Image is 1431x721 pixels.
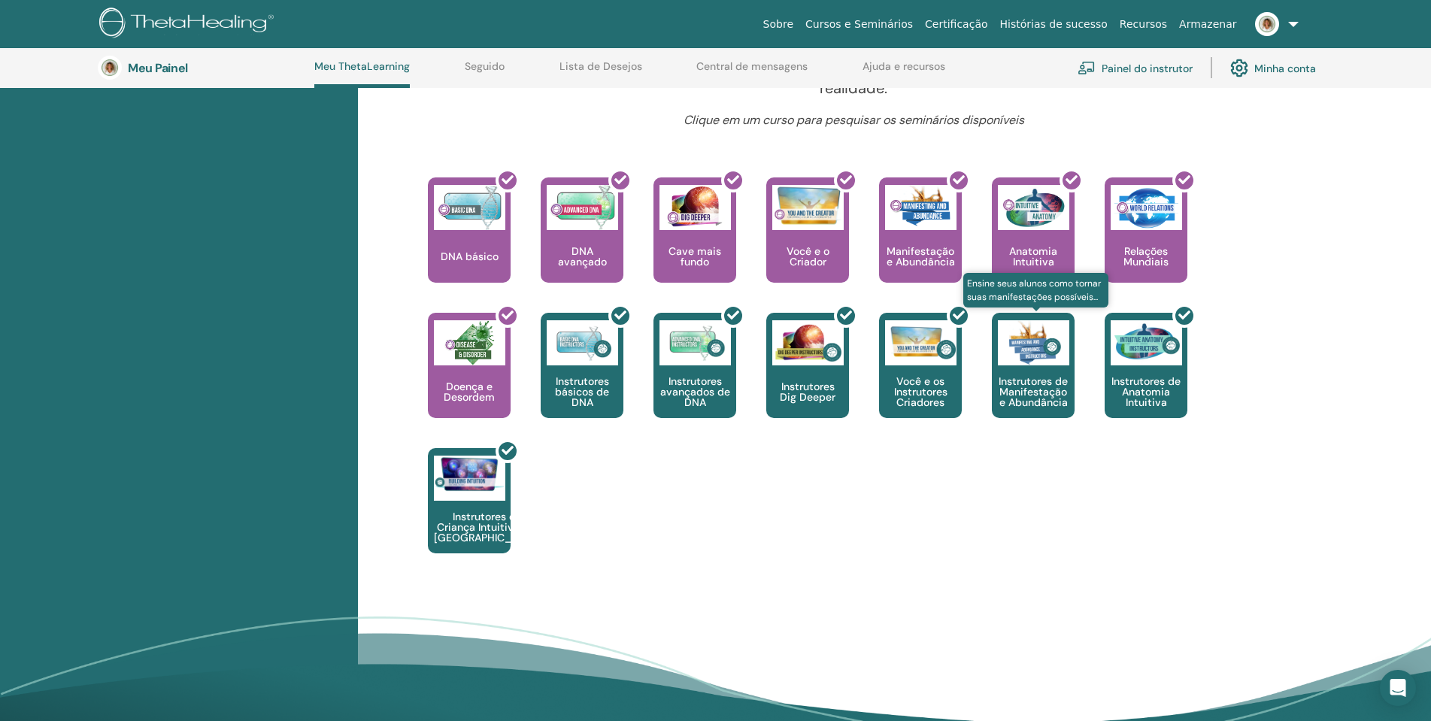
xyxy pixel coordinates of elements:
[696,59,808,73] font: Central de mensagens
[653,177,736,313] a: Cave mais fundo Cave mais fundo
[919,11,993,38] a: Certificação
[1254,62,1316,75] font: Minha conta
[799,11,919,38] a: Cursos e Seminários
[1255,12,1279,36] img: default.jpg
[1111,374,1181,409] font: Instrutores de Anatomia Intuitiva
[98,56,122,80] img: default.jpg
[434,320,505,365] img: Doença e Desordem
[1230,51,1316,84] a: Minha conta
[805,18,913,30] font: Cursos e Seminários
[434,185,505,230] img: DNA básico
[1105,177,1187,313] a: Relações Mundiais Relações Mundiais
[428,448,511,583] a: Instrutores da Criança Intuitiva em Mim Instrutores da Criança Intuitiva em [GEOGRAPHIC_DATA]
[559,59,642,73] font: Lista de Desejos
[128,60,188,76] font: Meu Painel
[1102,62,1193,75] font: Painel do instrutor
[1114,11,1173,38] a: Recursos
[766,177,849,313] a: Você e o Criador Você e o Criador
[766,313,849,448] a: Instrutores Dig Deeper Instrutores Dig Deeper
[998,320,1069,365] img: Instrutores de Manifestação e Abundância
[660,374,730,409] font: Instrutores avançados de DNA
[99,8,279,41] img: logo.png
[772,320,844,365] img: Instrutores Dig Deeper
[1120,18,1167,30] font: Recursos
[428,313,511,448] a: Doença e Desordem Doença e Desordem
[465,59,505,73] font: Seguido
[763,18,793,30] font: Sobre
[684,112,1024,128] font: Clique em um curso para pesquisar os seminários disponíveis
[1173,11,1242,38] a: Armazenar
[994,11,1114,38] a: Histórias de sucesso
[653,313,736,448] a: Instrutores avançados de DNA Instrutores avançados de DNA
[885,320,957,365] img: Você e os Instrutores Criadores
[1111,185,1182,230] img: Relações Mundiais
[885,185,957,230] img: Manifestação e Abundância
[659,320,731,365] img: Instrutores avançados de DNA
[998,185,1069,230] img: Anatomia Intuitiva
[1078,51,1193,84] a: Painel do instrutor
[547,185,618,230] img: DNA avançado
[1105,313,1187,448] a: Instrutores de Anatomia Intuitiva Instrutores de Anatomia Intuitiva
[992,313,1075,448] a: Ensine seus alunos como tornar suas manifestações possíveis... Instrutores de Manifestação e Abun...
[696,60,808,84] a: Central de mensagens
[314,60,410,88] a: Meu ThetaLearning
[967,277,1101,303] font: Ensine seus alunos como tornar suas manifestações possíveis...
[863,59,945,73] font: Ajuda e recursos
[1111,320,1182,365] img: Instrutores de Anatomia Intuitiva
[999,374,1068,409] font: Instrutores de Manifestação e Abundância
[1078,61,1096,74] img: chalkboard-teacher.svg
[772,185,844,226] img: Você e o Criador
[1179,18,1236,30] font: Armazenar
[863,60,945,84] a: Ajuda e recursos
[887,244,955,268] font: Manifestação e Abundância
[547,320,618,365] img: Instrutores básicos de DNA
[314,59,410,73] font: Meu ThetaLearning
[992,177,1075,313] a: Anatomia Intuitiva Anatomia Intuitiva
[1230,55,1248,80] img: cog.svg
[1380,670,1416,706] div: Open Intercom Messenger
[434,456,505,492] img: Instrutores da Criança Intuitiva em Mim
[659,185,731,230] img: Cave mais fundo
[541,177,623,313] a: DNA avançado DNA avançado
[559,60,642,84] a: Lista de Desejos
[757,11,799,38] a: Sobre
[428,177,511,313] a: DNA básico DNA básico
[1000,18,1108,30] font: Histórias de sucesso
[879,177,962,313] a: Manifestação e Abundância Manifestação e Abundância
[541,313,623,448] a: Instrutores básicos de DNA Instrutores básicos de DNA
[465,60,505,84] a: Seguido
[925,18,987,30] font: Certificação
[879,313,962,448] a: Você e os Instrutores Criadores Você e os Instrutores Criadores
